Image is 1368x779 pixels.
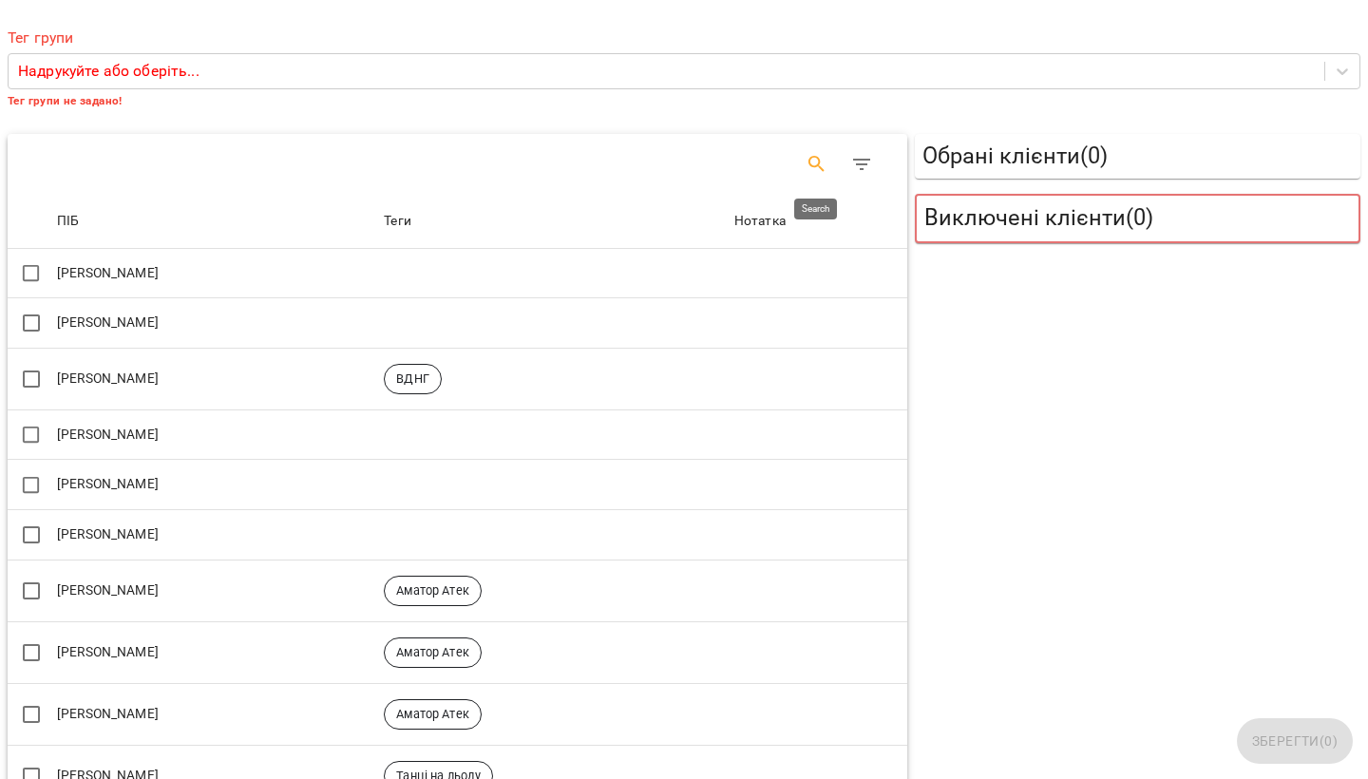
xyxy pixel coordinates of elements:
[384,210,411,233] div: Sort
[734,210,903,233] span: Нотатка
[385,706,481,723] span: Аматор Атек
[8,30,1360,46] label: Тег групи
[53,560,380,621] td: [PERSON_NAME]
[53,409,380,460] td: [PERSON_NAME]
[924,203,1351,233] h5: Виключені клієнти ( 0 )
[839,142,884,187] button: Фільтр
[53,510,380,560] td: [PERSON_NAME]
[57,210,79,233] div: ПІБ
[794,142,840,187] button: Search
[18,60,199,83] p: Надрукуйте або оберіть...
[53,298,380,349] td: [PERSON_NAME]
[53,683,380,745] td: [PERSON_NAME]
[8,134,907,195] div: Table Toolbar
[384,210,727,233] span: Теги
[922,142,1353,171] h5: Обрані клієнти ( 0 )
[385,582,481,599] span: Аматор Атек
[8,94,123,107] b: Тег групи не задано!
[734,210,786,233] div: Нотатка
[53,348,380,409] td: [PERSON_NAME]
[53,249,380,298] td: [PERSON_NAME]
[57,210,376,233] span: ПІБ
[385,644,481,661] span: Аматор Атек
[384,210,411,233] div: Теги
[385,370,441,388] span: ВДНГ
[57,210,79,233] div: Sort
[53,460,380,510] td: [PERSON_NAME]
[53,621,380,683] td: [PERSON_NAME]
[734,210,786,233] div: Sort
